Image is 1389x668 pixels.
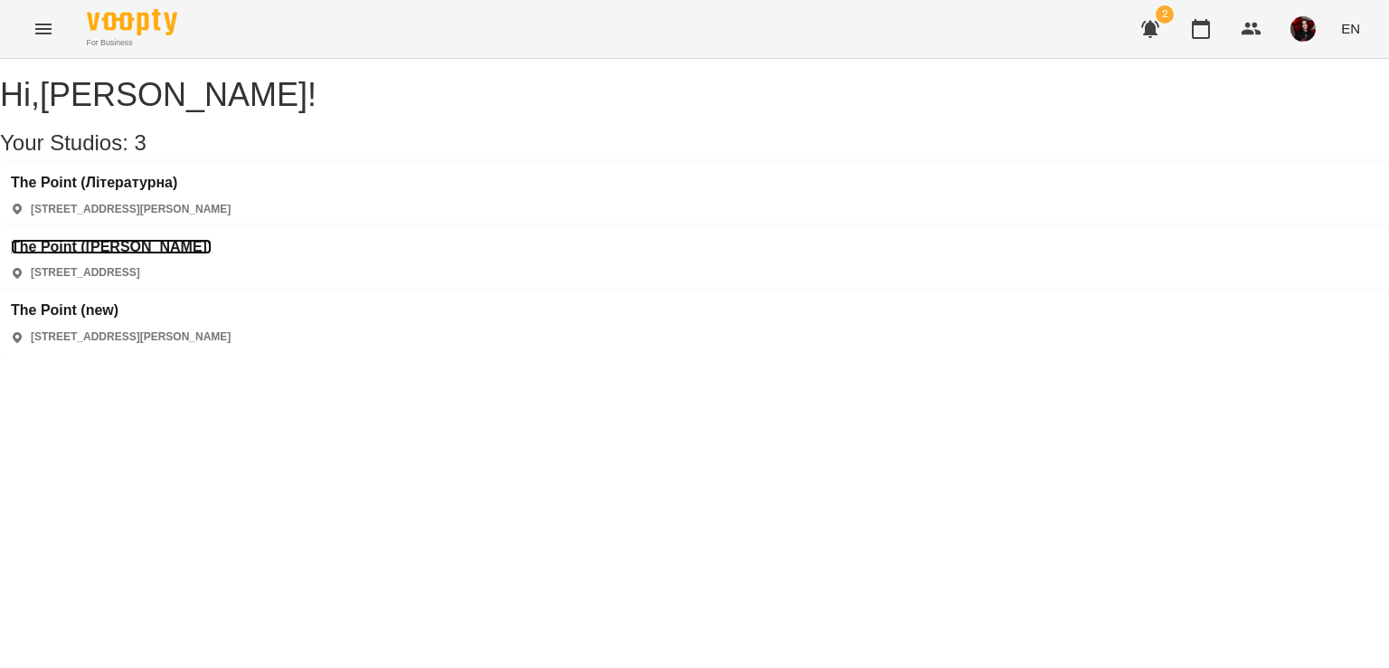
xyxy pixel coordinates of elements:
[11,239,212,255] a: The Point ([PERSON_NAME])
[11,175,231,191] a: The Point (Літературна)
[1341,19,1360,38] span: EN
[31,329,231,345] p: [STREET_ADDRESS][PERSON_NAME]
[1156,5,1174,24] span: 2
[87,9,177,35] img: Voopty Logo
[1290,16,1316,42] img: 11eefa85f2c1bcf485bdfce11c545767.jpg
[11,302,231,319] a: The Point (new)
[22,7,65,51] button: Menu
[1334,12,1367,45] button: EN
[135,130,146,155] span: 3
[87,37,177,49] span: For Business
[31,202,231,217] p: [STREET_ADDRESS][PERSON_NAME]
[31,265,140,281] p: [STREET_ADDRESS]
